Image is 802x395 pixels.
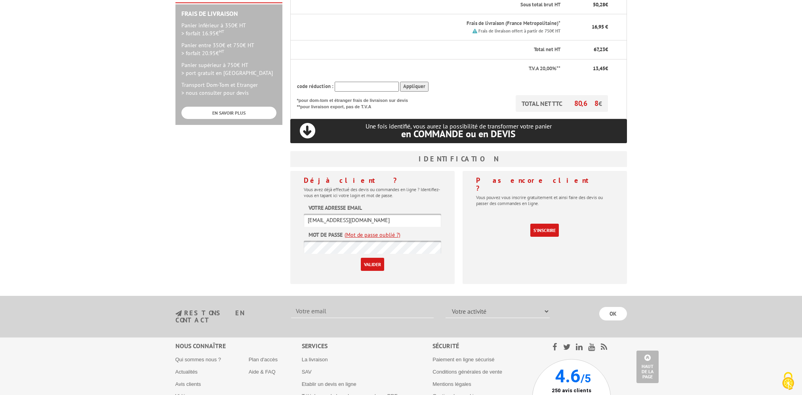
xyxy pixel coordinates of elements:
span: > nous consulter pour devis [181,89,249,96]
a: S'inscrire [530,224,559,237]
a: Actualités [175,369,198,375]
a: Qui sommes nous ? [175,357,221,362]
label: Mot de passe [309,231,343,239]
a: Aide & FAQ [249,369,276,375]
h2: Frais de Livraison [181,10,276,17]
img: picto.png [472,29,477,33]
h4: Déjà client ? [304,176,441,184]
a: Etablir un devis en ligne [302,381,356,387]
span: 80,68 [574,99,598,108]
a: (Mot de passe oublié ?) [345,231,400,239]
h4: Pas encore client ? [476,176,613,192]
p: Panier entre 350€ et 750€ HT [181,41,276,57]
p: Vous avez déjà effectué des devis ou commandes en ligne ? Identifiez-vous en tapant ici votre log... [304,186,441,198]
p: Vous pouvez vous inscrire gratuitement et ainsi faire des devis ou passer des commandes en ligne. [476,194,613,206]
div: Nous connaître [175,341,302,351]
p: TOTAL NET TTC € [516,95,608,112]
p: Total net HT [297,46,561,54]
p: Panier inférieur à 350€ HT [181,21,276,37]
input: Votre email [291,305,434,318]
p: Transport Dom-Tom et Etranger [181,81,276,97]
span: 13,45 [593,65,605,72]
span: 16,95 € [592,23,608,30]
a: Mentions légales [432,381,471,387]
p: Panier supérieur à 750€ HT [181,61,276,77]
p: € [568,1,608,9]
a: SAV [302,369,312,375]
input: OK [599,307,627,320]
input: Appliquer [400,82,429,92]
div: Services [302,341,433,351]
a: EN SAVOIR PLUS [181,107,276,119]
span: > forfait 20.95€ [181,50,224,57]
p: Une fois identifié, vous aurez la possibilité de transformer votre panier [290,123,627,139]
p: € [568,65,608,73]
a: Paiement en ligne sécurisé [432,357,494,362]
label: Votre adresse email [309,204,362,212]
p: T.V.A 20,00%** [297,65,561,73]
a: Avis clients [175,381,201,387]
p: *pour dom-tom et étranger frais de livraison sur devis **pour livraison export, pas de T.V.A [297,95,416,110]
img: newsletter.jpg [175,310,182,317]
button: Cookies (fenêtre modale) [774,368,802,395]
h3: restons en contact [175,310,280,324]
span: > forfait 16.95€ [181,30,224,37]
h3: Identification [290,151,627,167]
a: Haut de la page [636,351,659,383]
sup: HT [219,29,224,34]
span: code réduction : [297,83,333,90]
img: Cookies (fenêtre modale) [778,371,798,391]
span: > port gratuit en [GEOGRAPHIC_DATA] [181,69,273,77]
sup: HT [219,48,224,54]
small: Frais de livraison offert à partir de 750€ HT [478,28,560,34]
div: Sécurité [432,341,532,351]
span: en COMMANDE ou en DEVIS [401,128,516,140]
a: La livraison [302,357,328,362]
p: € [568,46,608,54]
p: Frais de livraison (France Metropolitaine)* [330,20,560,27]
span: 50,28 [593,1,605,8]
input: Valider [361,258,384,271]
span: 67,23 [594,46,605,53]
a: Plan d'accès [249,357,278,362]
a: Conditions générales de vente [432,369,502,375]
